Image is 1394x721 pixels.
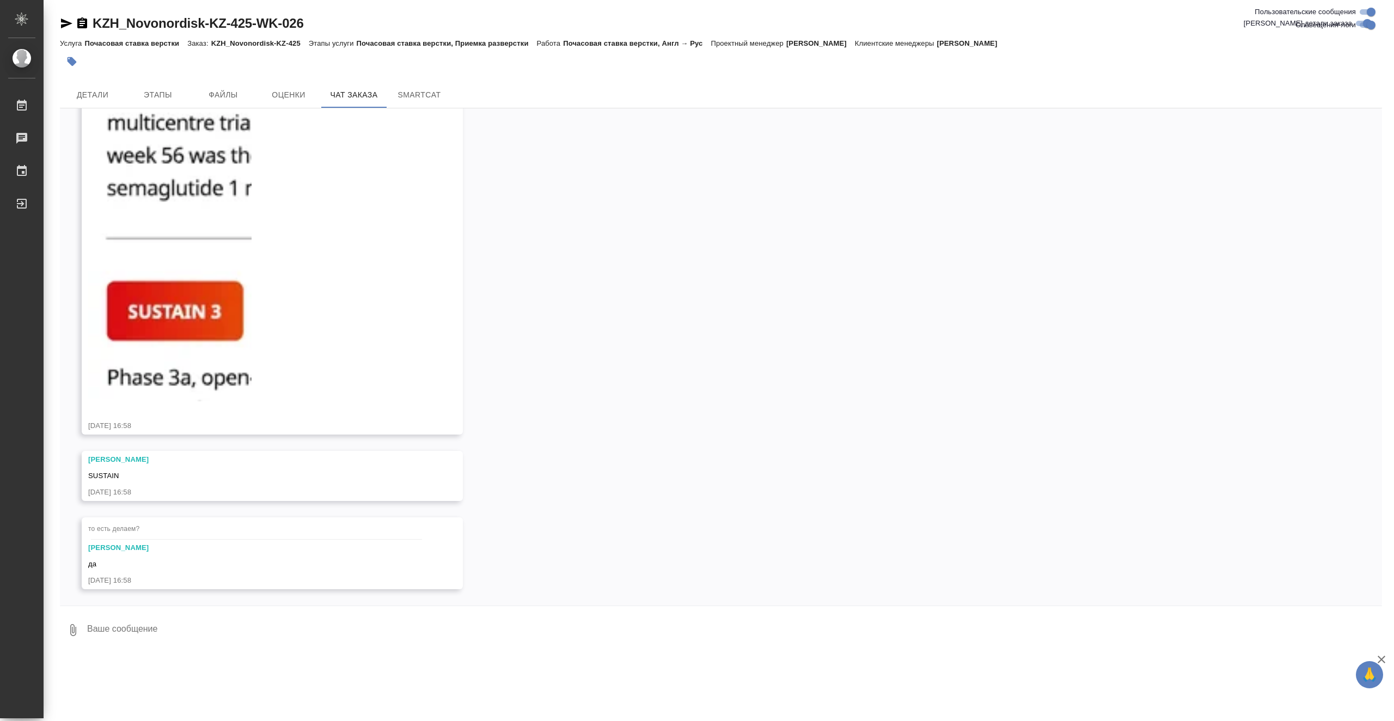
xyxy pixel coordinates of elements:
div: [DATE] 16:58 [88,487,425,498]
span: да [88,560,96,568]
button: 🙏 [1356,661,1383,688]
button: Добавить тэг [60,50,84,74]
span: [PERSON_NAME] детали заказа [1244,18,1352,29]
p: Почасовая ставка верстки [84,39,187,47]
span: SUSTAIN [88,472,119,480]
span: Оценки [262,88,315,102]
div: [DATE] 16:58 [88,420,425,431]
span: 🙏 [1360,663,1379,686]
span: Детали [66,88,119,102]
button: Скопировать ссылку для ЯМессенджера [60,17,73,30]
p: Этапы услуги [309,39,357,47]
p: Почасовая ставка верстки, Англ → Рус [563,39,711,47]
p: [PERSON_NAME] [937,39,1006,47]
span: SmartCat [393,88,445,102]
p: Услуга [60,39,84,47]
a: KZH_Novonordisk-KZ-425-WK-026 [93,16,304,30]
span: Этапы [132,88,184,102]
p: Заказ: [187,39,211,47]
p: [PERSON_NAME] [786,39,855,47]
p: KZH_Novonordisk-KZ-425 [211,39,309,47]
p: Клиентские менеджеры [855,39,937,47]
span: Оповещения-логи [1295,20,1356,30]
p: Работа [537,39,564,47]
p: Почасовая ставка верстки, Приемка разверстки [357,39,537,47]
span: Чат заказа [328,88,380,102]
span: Файлы [197,88,249,102]
p: Проектный менеджер [711,39,786,47]
button: Скопировать ссылку [76,17,89,30]
span: Пользовательские сообщения [1255,7,1356,17]
div: [PERSON_NAME] [88,542,425,553]
div: [DATE] 16:58 [88,575,425,586]
div: [PERSON_NAME] [88,454,425,465]
span: то есть делаем? [88,525,139,533]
